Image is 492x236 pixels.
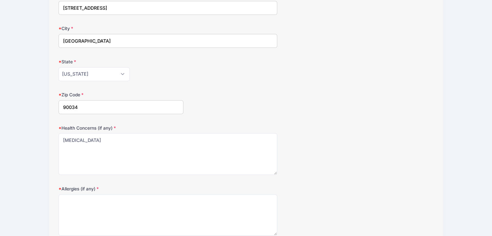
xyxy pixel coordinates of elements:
input: xxxxx [59,100,183,114]
label: Allergies (if any) [59,186,183,192]
label: State [59,59,183,65]
label: Health Concerns (if any) [59,125,183,131]
label: City [59,25,183,32]
label: Zip Code [59,91,183,98]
